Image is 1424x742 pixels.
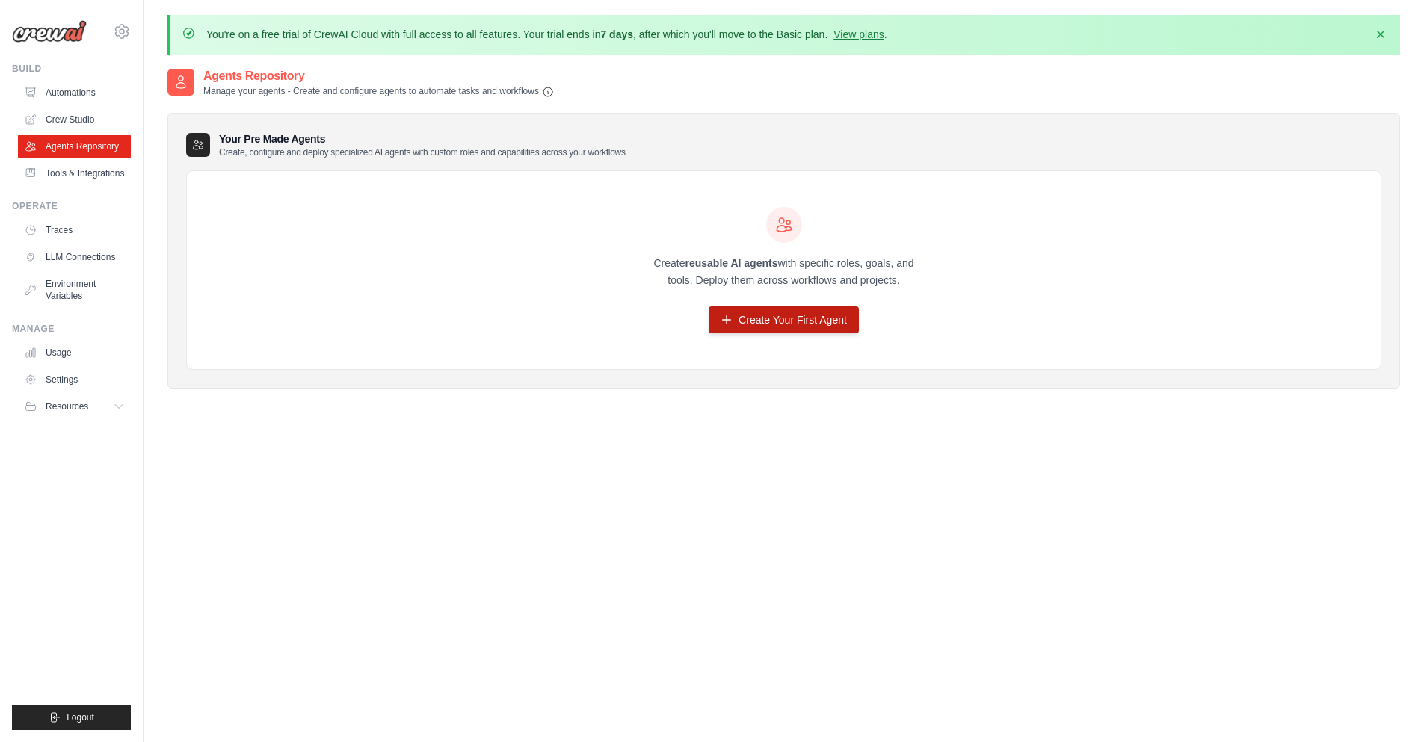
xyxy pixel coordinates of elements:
[600,28,633,40] strong: 7 days
[641,255,928,289] p: Create with specific roles, goals, and tools. Deploy them across workflows and projects.
[18,272,131,308] a: Environment Variables
[18,218,131,242] a: Traces
[833,28,884,40] a: View plans
[709,306,859,333] a: Create Your First Agent
[12,63,131,75] div: Build
[12,20,87,43] img: Logo
[46,401,88,412] span: Resources
[12,323,131,335] div: Manage
[12,200,131,212] div: Operate
[18,81,131,105] a: Automations
[219,132,626,158] h3: Your Pre Made Agents
[18,161,131,185] a: Tools & Integrations
[219,146,626,158] p: Create, configure and deploy specialized AI agents with custom roles and capabilities across your...
[203,67,554,85] h2: Agents Repository
[206,27,887,42] p: You're on a free trial of CrewAI Cloud with full access to all features. Your trial ends in , aft...
[18,368,131,392] a: Settings
[685,257,777,269] strong: reusable AI agents
[18,395,131,418] button: Resources
[12,705,131,730] button: Logout
[203,85,554,98] p: Manage your agents - Create and configure agents to automate tasks and workflows
[18,245,131,269] a: LLM Connections
[67,711,94,723] span: Logout
[18,108,131,132] a: Crew Studio
[18,341,131,365] a: Usage
[18,135,131,158] a: Agents Repository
